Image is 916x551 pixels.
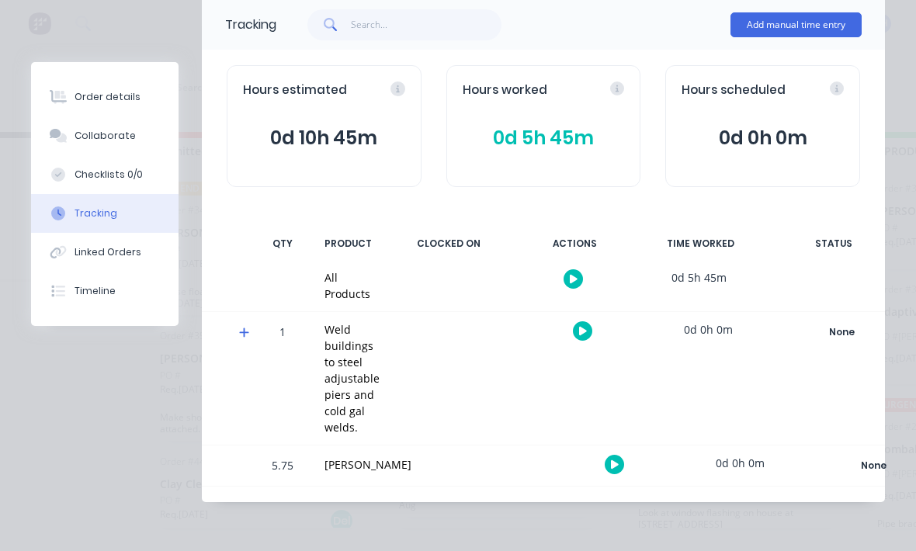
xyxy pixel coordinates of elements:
span: 0d 10h 45m [243,124,405,152]
div: 0d 0h 0m [650,312,766,347]
div: Tracking [75,206,117,220]
button: Timeline [31,272,179,310]
span: Hours worked [463,81,547,99]
span: 0d 0h 0m [682,124,844,152]
div: Order details [75,90,141,104]
button: Tracking [31,194,179,233]
div: CLOCKED ON [390,227,507,260]
button: Order details [31,78,179,116]
div: None [786,322,897,342]
span: 0d 5h 45m [463,124,625,152]
input: Search... [351,9,502,40]
div: 0d 5h 45m [640,260,757,295]
div: All Products [324,269,370,302]
div: Tracking [225,16,276,34]
button: Linked Orders [31,233,179,272]
div: 1 [259,314,306,445]
div: Collaborate [75,129,136,143]
button: Checklists 0/0 [31,155,179,194]
span: Hours estimated [243,81,347,99]
div: Weld buildings to steel adjustable piers and cold gal welds. [324,321,380,435]
div: Checklists 0/0 [75,168,143,182]
span: Hours scheduled [682,81,786,99]
button: Collaborate [31,116,179,155]
div: Timeline [75,284,116,298]
div: QTY [259,227,306,260]
div: PRODUCT [315,227,381,260]
button: None [785,321,898,343]
div: TIME WORKED [642,227,758,260]
div: ACTIONS [516,227,633,260]
div: Linked Orders [75,245,141,259]
button: Add manual time entry [730,12,862,37]
div: STATUS [768,227,900,260]
div: 0d 0h 0m [682,445,798,480]
div: [PERSON_NAME] [324,456,411,473]
div: 5.75 [259,448,306,486]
